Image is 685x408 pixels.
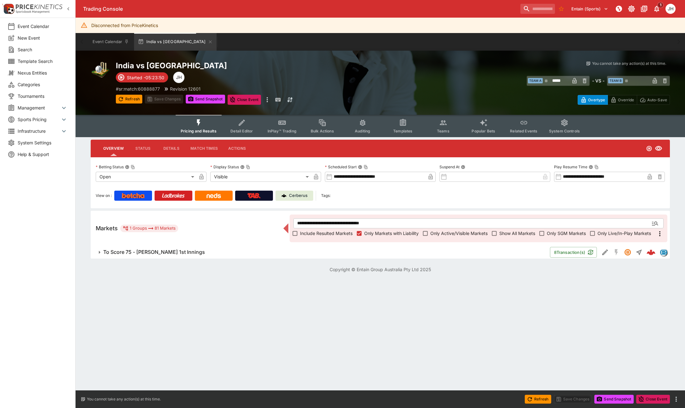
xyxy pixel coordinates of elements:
button: Actions [223,141,251,156]
span: Event Calendar [18,23,68,30]
span: New Event [18,35,68,41]
img: Betcha [122,193,144,198]
span: Bulk Actions [311,129,334,133]
p: Auto-Save [647,97,667,103]
img: Ladbrokes [162,193,185,198]
div: Jordan Hughes [665,4,676,14]
button: Override [608,95,637,105]
label: View on : [96,191,112,201]
button: Details [157,141,185,156]
button: Send Snapshot [594,395,634,404]
button: No Bookmarks [556,4,566,14]
button: Toggle light/dark mode [626,3,637,14]
a: bcf9aa81-4303-4163-a821-f381aed9fd11 [645,246,657,259]
p: Betting Status [96,164,124,170]
button: Refresh [525,395,551,404]
button: Overview [98,141,129,156]
button: Display StatusCopy To Clipboard [240,165,245,169]
button: India vs [GEOGRAPHIC_DATA] [134,33,216,51]
p: Copy To Clipboard [116,86,160,92]
button: Notifications [651,3,662,14]
button: Overtype [578,95,608,105]
p: Overtype [588,97,605,103]
img: Sportsbook Management [16,10,50,13]
button: Auto-Save [637,95,670,105]
button: Play Resume TimeCopy To Clipboard [589,165,593,169]
p: Started -05:23:50 [127,74,164,81]
p: You cannot take any action(s) at this time. [592,61,666,66]
span: Only SGM Markets [547,230,586,237]
button: Close Event [228,95,261,105]
span: Auditing [355,129,370,133]
div: Visible [210,172,311,182]
h6: - VS - [592,77,604,84]
img: logo-cerberus--red.svg [647,248,655,257]
svg: Open [646,145,652,152]
div: Trading Console [83,6,518,12]
span: Nexus Entities [18,70,68,76]
span: Team A [528,78,543,83]
button: Copy To Clipboard [246,165,250,169]
img: PriceKinetics Logo [2,3,14,15]
h2: Copy To Clipboard [116,61,393,70]
img: TabNZ [247,193,261,198]
p: Revision 12601 [170,86,201,92]
h5: Markets [96,225,118,232]
button: To Score 75 - [PERSON_NAME] 1st Innings [91,246,550,259]
button: Straight [633,247,645,258]
button: Scheduled StartCopy To Clipboard [358,165,362,169]
img: Cerberus [281,193,286,198]
span: Detail Editor [230,129,253,133]
button: Suspend At [461,165,465,169]
img: Neds [207,193,221,198]
button: Edit Detail [599,247,611,258]
p: Play Resume Time [554,164,587,170]
img: PriceKinetics [16,4,62,9]
span: System Controls [549,129,580,133]
button: Status [129,141,157,156]
span: Management [18,104,60,111]
span: InPlay™ Trading [268,129,297,133]
p: Display Status [210,164,239,170]
span: Only Active/Visible Markets [430,230,488,237]
span: Categories [18,81,68,88]
div: Start From [578,95,670,105]
p: You cannot take any action(s) at this time. [87,396,161,402]
span: Template Search [18,58,68,64]
a: Cerberus [275,191,313,201]
span: Team B [608,78,623,83]
p: Scheduled Start [325,164,357,170]
button: Copy To Clipboard [364,165,368,169]
button: 8Transaction(s) [550,247,597,258]
p: Suspend At [439,164,460,170]
button: Close Event [636,395,670,404]
button: Select Tenant [568,4,612,14]
button: Send Snapshot [186,95,225,103]
button: Copy To Clipboard [131,165,135,169]
button: Documentation [638,3,650,14]
button: more [672,395,680,403]
div: 1 Groups 81 Markets [123,225,176,232]
span: Related Events [510,129,537,133]
span: Pricing and Results [181,129,217,133]
p: Cerberus [289,193,308,199]
svg: Visible [655,145,662,152]
div: Open [96,172,196,182]
span: Templates [393,129,412,133]
h6: To Score 75 - [PERSON_NAME] 1st Innings [103,249,205,255]
p: Copyright © Entain Group Australia Pty Ltd 2025 [76,266,685,273]
span: Teams [437,129,450,133]
span: Help & Support [18,151,68,158]
input: search [520,4,555,14]
button: Match Times [185,141,223,156]
button: more [263,95,271,105]
div: bcf9aa81-4303-4163-a821-f381aed9fd11 [647,248,655,257]
span: Only Live/In-Play Markets [597,230,651,237]
span: Sports Pricing [18,116,60,123]
button: Refresh [116,95,142,103]
span: Search [18,46,68,53]
button: Jordan Hughes [664,2,677,16]
button: Betting StatusCopy To Clipboard [125,165,129,169]
span: Include Resulted Markets [300,230,353,237]
div: Event type filters [176,115,585,137]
